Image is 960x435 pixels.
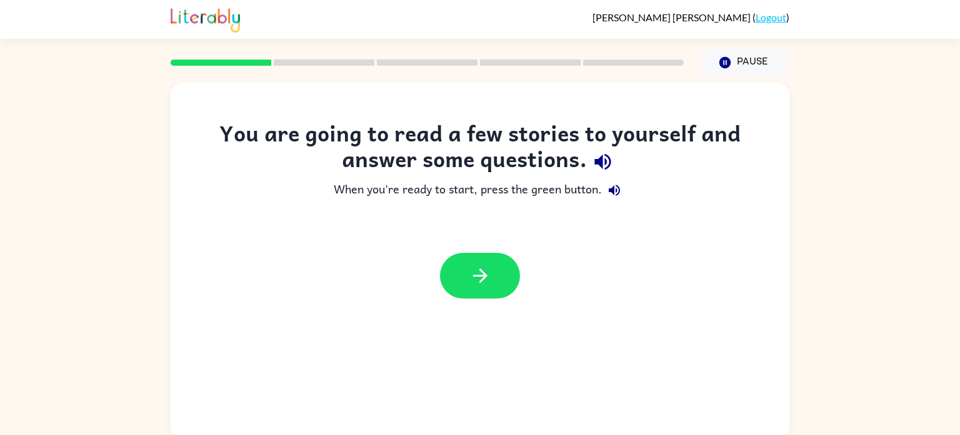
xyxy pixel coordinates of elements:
[196,120,764,178] div: You are going to read a few stories to yourself and answer some questions.
[756,11,786,23] a: Logout
[699,48,789,77] button: Pause
[592,11,752,23] span: [PERSON_NAME] [PERSON_NAME]
[171,5,240,33] img: Literably
[592,11,789,23] div: ( )
[196,178,764,203] div: When you're ready to start, press the green button.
